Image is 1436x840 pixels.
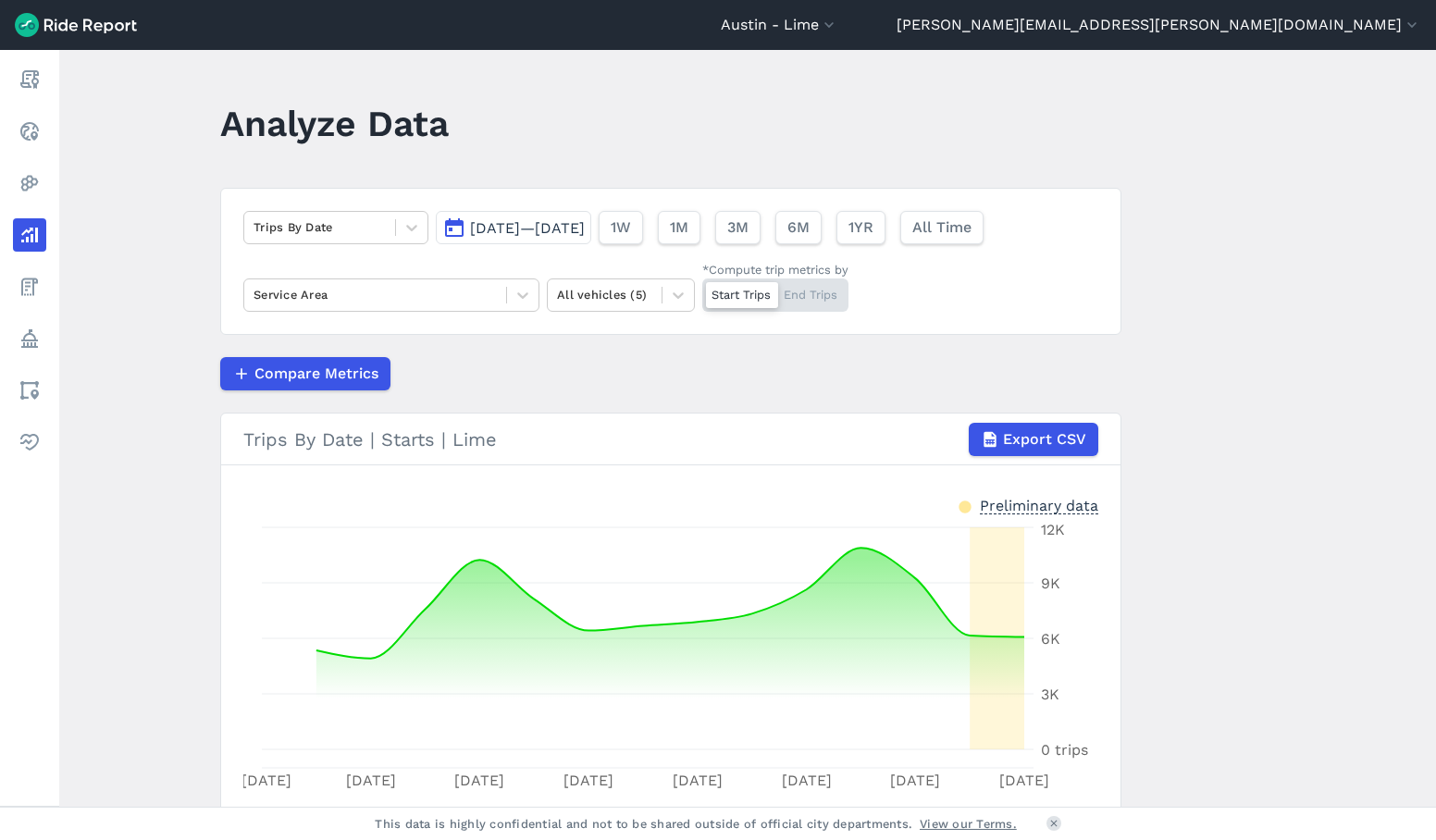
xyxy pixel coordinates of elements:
tspan: [DATE] [346,772,396,789]
a: View our Terms. [920,815,1017,833]
a: Policy [13,322,46,355]
button: Export CSV [969,423,1098,456]
span: | Starts | Lime [351,805,547,822]
div: Preliminary data [980,495,1098,514]
tspan: 12K [1041,521,1065,538]
button: 3M [715,211,761,244]
h1: Analyze Data [220,98,449,149]
span: 1W [611,216,631,239]
button: 1W [599,211,643,244]
div: Trips By Date | Starts | Lime [243,423,1098,456]
tspan: [DATE] [673,772,723,789]
span: [DATE]—[DATE] [470,219,585,237]
tspan: [DATE] [241,772,291,789]
button: Compare Metrics [220,357,390,390]
tspan: 3K [1041,686,1059,703]
button: 1YR [836,211,885,244]
tspan: [DATE] [782,772,832,789]
button: [DATE]—[DATE] [436,211,591,244]
span: 3M [727,216,749,239]
button: [PERSON_NAME][EMAIL_ADDRESS][PERSON_NAME][DOMAIN_NAME] [897,14,1421,36]
tspan: [DATE] [890,772,940,789]
span: Trips By Date [351,799,446,824]
tspan: [DATE] [999,772,1049,789]
img: Ride Report [15,13,137,37]
a: Fees [13,270,46,303]
tspan: 9K [1041,574,1060,592]
a: Heatmaps [13,167,46,200]
span: All Time [912,216,972,239]
a: Health [13,426,46,459]
tspan: 6K [1041,630,1060,648]
button: Austin - Lime [721,14,838,36]
button: 1M [658,211,700,244]
span: 6M [787,216,810,239]
div: *Compute trip metrics by [702,261,848,278]
a: Analyze [13,218,46,252]
span: 1M [670,216,688,239]
a: Areas [13,374,46,407]
span: Compare Metrics [254,363,378,385]
span: Export CSV [1003,428,1086,451]
tspan: [DATE] [563,772,613,789]
span: 1YR [848,216,873,239]
a: Report [13,63,46,96]
tspan: 0 trips [1041,741,1088,759]
tspan: [DATE] [454,772,504,789]
button: All Time [900,211,984,244]
button: 6M [775,211,822,244]
a: Realtime [13,115,46,148]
